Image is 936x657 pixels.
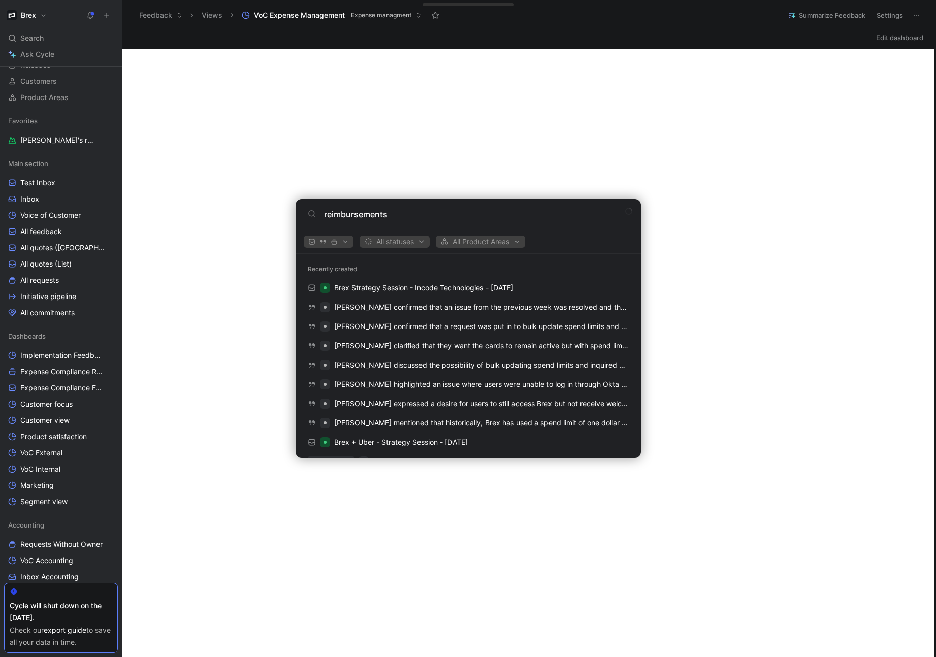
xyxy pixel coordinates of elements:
span: All statuses [364,236,425,248]
span: Brex Strategy Session - Incode Technologies - [DATE] [334,283,513,292]
button: All statuses [360,236,430,248]
span: [PERSON_NAME] clarified that they want the cards to remain active but with spend limits reduced t... [334,341,764,350]
span: All Product Areas [440,236,521,248]
a: [PERSON_NAME] confirmed that an issue from the previous week was resolved and that there were no ... [300,298,637,317]
span: [PERSON_NAME] mentioned that historically, Brex has used a spend limit of one dollar as their "ma... [334,418,773,427]
div: Recently created [296,260,641,278]
span: Brex + Uber - Strategy Session - [DATE] [334,438,468,446]
a: [PERSON_NAME] highlighted an issue where users were unable to log in through Okta because they ha... [300,375,637,394]
div: BRE-20948 [319,456,352,467]
a: [PERSON_NAME] mentioned that historically, Brex has used a spend limit of one dollar as their "ma... [300,413,637,433]
a: Brex + Uber - Strategy Session - [DATE] [300,433,637,452]
a: [PERSON_NAME] confirmed that a request was put in to bulk update spend limits and mentioned the n... [300,317,637,336]
span: [PERSON_NAME] confirmed that an issue from the previous week was resolved and that there were no ... [334,303,794,311]
span: [PERSON_NAME] discussed the possibility of bulk updating spend limits and inquired whether the as... [334,360,907,369]
a: [PERSON_NAME] expressed a desire for users to still access Brex but not receive welcome notificat... [300,394,637,413]
span: [PERSON_NAME] highlighted an issue where users were unable to log in through Okta because they ha... [334,380,890,388]
a: Brex Strategy Session - Incode Technologies - [DATE] [300,278,637,298]
button: All Product Areas [436,236,525,248]
a: [PERSON_NAME] clarified that they want the cards to remain active but with spend limits reduced t... [300,336,637,355]
input: Type a command or search anything [324,208,629,220]
span: [PERSON_NAME] expressed a desire for users to still access Brex but not receive welcome notificat... [334,399,782,408]
a: [PERSON_NAME] discussed the possibility of bulk updating spend limits and inquired whether the as... [300,355,637,375]
span: User onboarding efficiency feedback [373,457,497,466]
a: 💡BRE-20948User onboarding efficiency feedback [300,452,637,471]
